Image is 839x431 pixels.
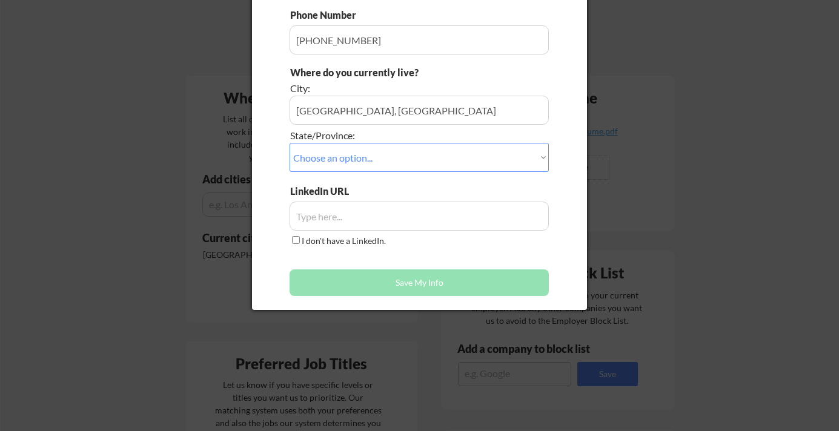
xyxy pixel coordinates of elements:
input: e.g. Los Angeles [290,96,549,125]
input: Type here... [290,25,549,54]
div: Phone Number [290,8,363,22]
div: City: [290,82,481,95]
button: Save My Info [290,269,549,296]
div: State/Province: [290,129,481,142]
div: LinkedIn URL [290,185,380,198]
div: Where do you currently live? [290,66,481,79]
label: I don't have a LinkedIn. [302,235,386,246]
input: Type here... [290,202,549,231]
